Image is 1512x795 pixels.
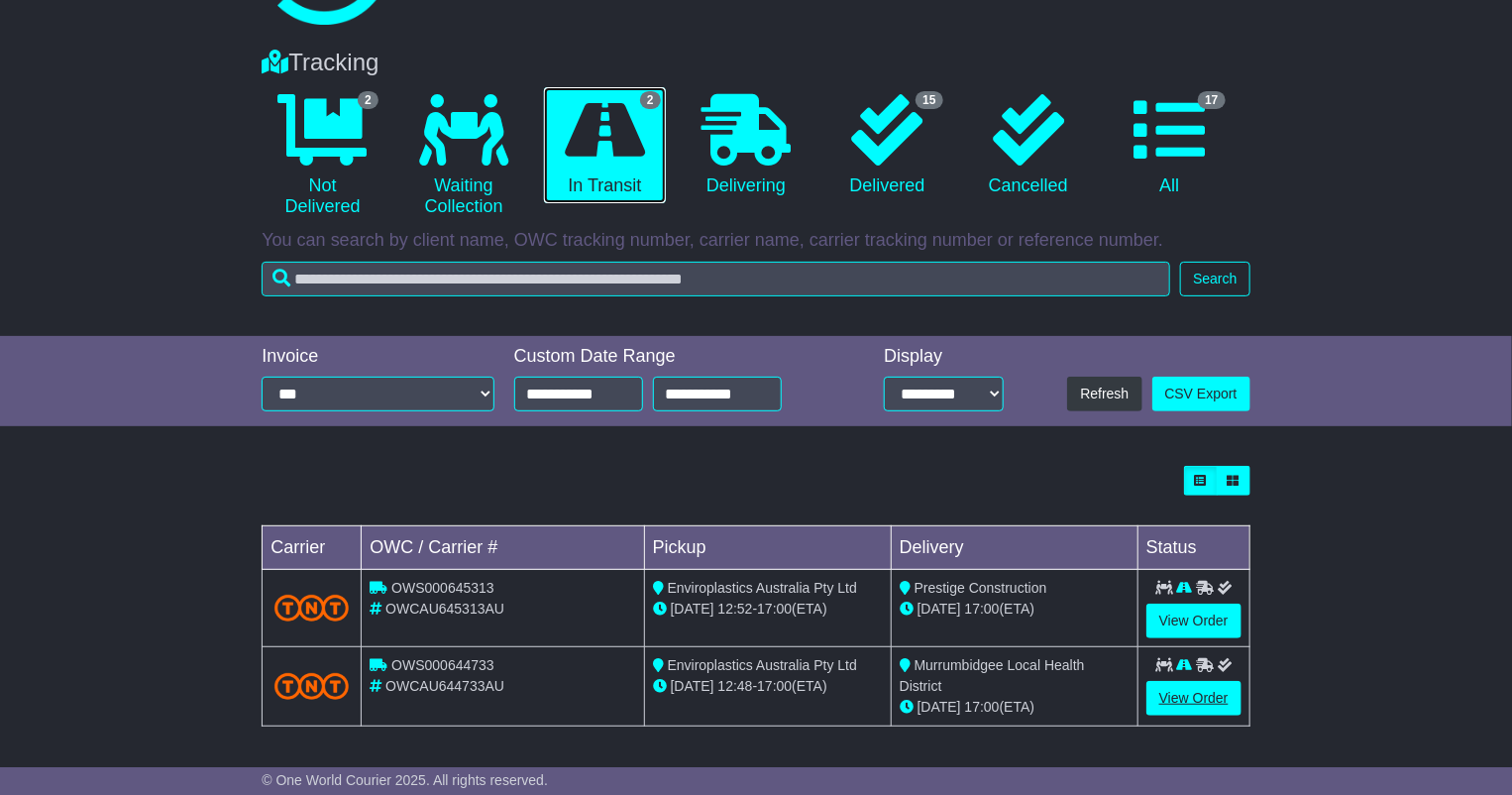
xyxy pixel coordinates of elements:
[884,346,1004,368] div: Display
[262,346,493,368] div: Invoice
[1109,87,1230,204] a: 17 All
[826,87,947,204] a: 15 Delivered
[918,699,961,715] span: [DATE]
[757,678,792,694] span: 17:00
[965,699,1000,715] span: 17:00
[514,346,830,368] div: Custom Date Range
[252,49,1259,77] div: Tracking
[965,601,1000,617] span: 17:00
[640,91,661,109] span: 2
[1146,681,1242,716] a: View Order
[263,526,362,570] td: Carrier
[358,91,378,109] span: 2
[1198,91,1225,109] span: 17
[918,601,961,617] span: [DATE]
[1146,604,1242,638] a: View Order
[668,657,857,673] span: Enviroplastics Australia Pty Ltd
[403,87,524,225] a: Waiting Collection
[916,91,942,109] span: 15
[262,230,1249,252] p: You can search by client name, OWC tracking number, carrier name, carrier tracking number or refe...
[1180,262,1249,296] button: Search
[900,657,1085,694] span: Murrumbidgee Local Health District
[653,599,883,620] div: - (ETA)
[274,673,349,700] img: TNT_Domestic.png
[718,601,753,617] span: 12:52
[644,526,891,570] td: Pickup
[900,697,1130,718] div: (ETA)
[718,678,753,694] span: 12:48
[362,526,644,570] td: OWC / Carrier #
[385,678,504,694] span: OWCAU644733AU
[391,657,494,673] span: OWS000644733
[262,772,548,788] span: © One World Courier 2025. All rights reserved.
[385,601,504,617] span: OWCAU645313AU
[262,87,382,225] a: 2 Not Delivered
[686,87,807,204] a: Delivering
[671,678,714,694] span: [DATE]
[1137,526,1249,570] td: Status
[1152,377,1250,411] a: CSV Export
[1067,377,1141,411] button: Refresh
[668,580,857,596] span: Enviroplastics Australia Pty Ltd
[671,601,714,617] span: [DATE]
[757,601,792,617] span: 17:00
[653,676,883,697] div: - (ETA)
[544,87,665,204] a: 2 In Transit
[900,599,1130,620] div: (ETA)
[274,595,349,622] img: TNT_Domestic.png
[391,580,494,596] span: OWS000645313
[915,580,1047,596] span: Prestige Construction
[968,87,1089,204] a: Cancelled
[891,526,1137,570] td: Delivery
